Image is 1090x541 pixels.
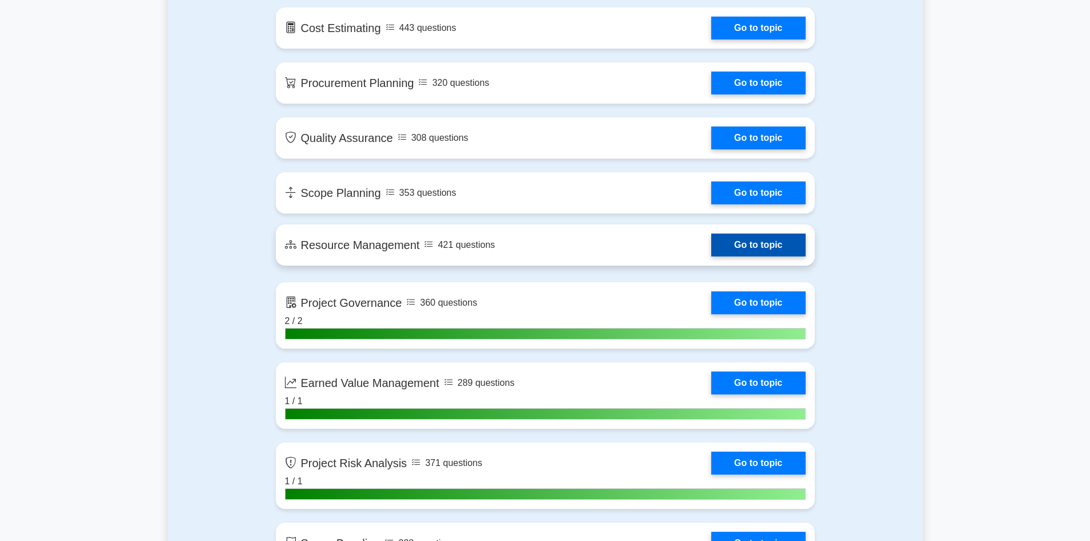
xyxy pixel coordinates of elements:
[711,181,805,204] a: Go to topic
[711,291,805,314] a: Go to topic
[711,234,805,256] a: Go to topic
[711,372,805,394] a: Go to topic
[711,127,805,149] a: Go to topic
[711,72,805,94] a: Go to topic
[711,452,805,475] a: Go to topic
[711,17,805,40] a: Go to topic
